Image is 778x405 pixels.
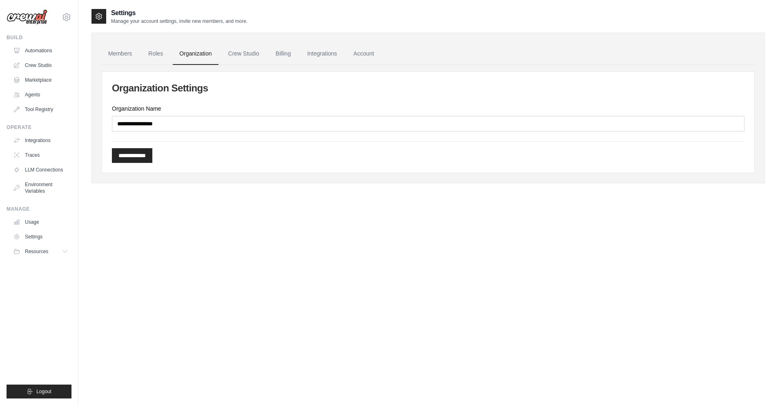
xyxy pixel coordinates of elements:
a: Automations [10,44,71,57]
div: Manage [7,206,71,212]
a: Settings [10,230,71,243]
a: Marketplace [10,73,71,87]
a: Integrations [301,43,343,65]
button: Resources [10,245,71,258]
a: Billing [269,43,297,65]
a: Crew Studio [10,59,71,72]
a: LLM Connections [10,163,71,176]
a: Crew Studio [222,43,266,65]
img: Logo [7,9,47,25]
a: Agents [10,88,71,101]
div: Operate [7,124,71,131]
h2: Settings [111,8,247,18]
a: Roles [142,43,169,65]
a: Usage [10,216,71,229]
a: Environment Variables [10,178,71,198]
a: Members [102,43,138,65]
div: Build [7,34,71,41]
label: Organization Name [112,105,745,113]
a: Integrations [10,134,71,147]
h2: Organization Settings [112,82,745,95]
button: Logout [7,385,71,398]
p: Manage your account settings, invite new members, and more. [111,18,247,24]
a: Account [347,43,381,65]
a: Traces [10,149,71,162]
a: Tool Registry [10,103,71,116]
a: Organization [173,43,218,65]
span: Logout [36,388,51,395]
span: Resources [25,248,48,255]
